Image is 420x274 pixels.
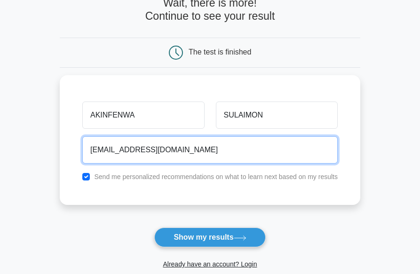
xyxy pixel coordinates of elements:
label: Send me personalized recommendations on what to learn next based on my results [94,173,338,180]
input: Email [82,136,338,164]
a: Already have an account? Login [163,260,257,268]
div: The test is finished [189,48,251,56]
button: Show my results [154,227,265,247]
input: First name [82,102,204,129]
input: Last name [216,102,338,129]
